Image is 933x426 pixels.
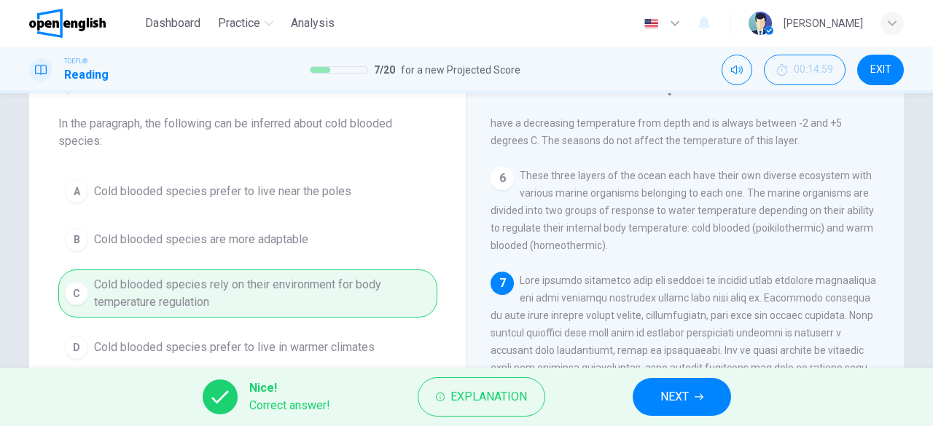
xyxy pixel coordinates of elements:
button: 00:14:59 [764,55,846,85]
h1: Reading [64,66,109,84]
button: Practice [212,10,279,36]
div: Hide [764,55,846,85]
img: OpenEnglish logo [29,9,106,38]
span: Correct answer! [249,397,330,414]
span: Explanation [450,387,527,407]
span: TOEFL® [64,56,87,66]
a: OpenEnglish logo [29,9,139,38]
img: en [642,18,660,29]
img: Profile picture [749,12,772,35]
span: Dashboard [145,15,200,32]
span: 7 / 20 [374,61,395,79]
span: Practice [218,15,260,32]
span: NEXT [660,387,689,407]
button: EXIT [857,55,904,85]
span: These three layers of the ocean each have their own diverse ecosystem with various marine organis... [491,170,874,251]
div: [PERSON_NAME] [784,15,863,32]
button: Analysis [285,10,340,36]
button: Dashboard [139,10,206,36]
button: Explanation [418,377,545,417]
span: EXIT [870,64,891,76]
span: In the paragraph, the following can be inferred about cold blooded species: [58,115,437,150]
span: for a new Projected Score [401,61,520,79]
div: 7 [491,272,514,295]
span: Analysis [291,15,335,32]
span: Nice! [249,379,330,397]
span: 00:14:59 [794,64,833,76]
button: NEXT [633,378,731,416]
div: 6 [491,167,514,190]
div: Mute [722,55,752,85]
